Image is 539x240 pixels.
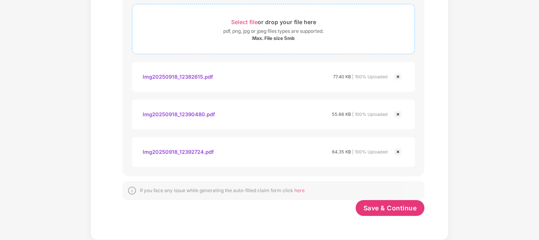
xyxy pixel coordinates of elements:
[333,74,351,79] span: 77.40 KB
[231,19,258,25] span: Select file
[132,10,415,48] span: Select fileor drop your file herepdf, png, jpg or jpeg files types are supported.Max. File size 5mb
[356,200,425,216] button: Save & Continue
[364,204,417,212] span: Save & Continue
[332,111,351,117] span: 55.66 KB
[393,147,403,157] img: svg+xml;base64,PHN2ZyBpZD0iQ3Jvc3MtMjR4MjQiIHhtbG5zPSJodHRwOi8vd3d3LnczLm9yZy8yMDAwL3N2ZyIgd2lkdG...
[252,35,295,42] div: Max. File size 5mb
[140,187,305,194] div: If you face any issue while generating the auto-filled claim form click
[352,149,388,155] span: | 100% Uploaded
[393,110,403,119] img: svg+xml;base64,PHN2ZyBpZD0iQ3Jvc3MtMjR4MjQiIHhtbG5zPSJodHRwOi8vd3d3LnczLm9yZy8yMDAwL3N2ZyIgd2lkdG...
[393,72,403,81] img: svg+xml;base64,PHN2ZyBpZD0iQ3Jvc3MtMjR4MjQiIHhtbG5zPSJodHRwOi8vd3d3LnczLm9yZy8yMDAwL3N2ZyIgd2lkdG...
[143,108,215,121] div: Img20250918_12390480.pdf
[352,111,388,117] span: | 100% Uploaded
[143,70,213,83] div: Img20250918_12382615.pdf
[332,149,351,155] span: 64.35 KB
[231,17,316,27] div: or drop your file here
[127,186,137,195] img: svg+xml;base64,PHN2ZyBpZD0iSW5mb18tXzMyeDMyIiBkYXRhLW5hbWU9IkluZm8gLSAzMngzMiIgeG1sbnM9Imh0dHA6Ly...
[294,187,305,193] span: here
[352,74,388,79] span: | 100% Uploaded
[143,145,214,159] div: Img20250918_12392724.pdf
[223,27,324,35] div: pdf, png, jpg or jpeg files types are supported.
